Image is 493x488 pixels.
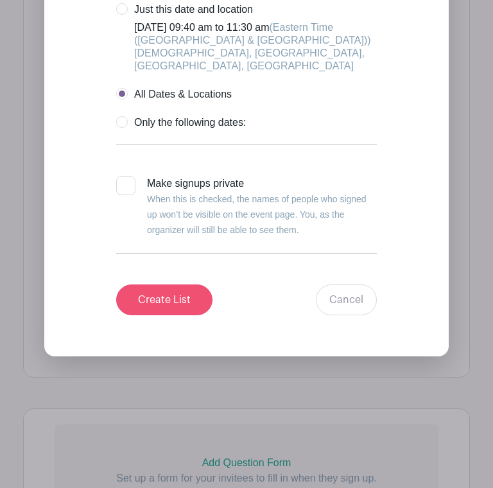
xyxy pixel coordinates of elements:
[316,284,377,315] a: Cancel
[134,22,371,46] span: (Eastern Time ([GEOGRAPHIC_DATA] & [GEOGRAPHIC_DATA]))
[116,3,377,73] label: [DATE] 09:40 am to 11:30 am
[116,116,246,129] label: Only the following dates:
[116,88,232,101] label: All Dates & Locations
[147,194,367,235] small: When this is checked, the names of people who signed up won’t be visible on the event page. You, ...
[134,3,377,16] div: Just this date and location
[147,176,377,238] div: Make signups private
[116,284,212,315] input: Create List
[134,47,377,73] div: [DEMOGRAPHIC_DATA], [GEOGRAPHIC_DATA], [GEOGRAPHIC_DATA], [GEOGRAPHIC_DATA]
